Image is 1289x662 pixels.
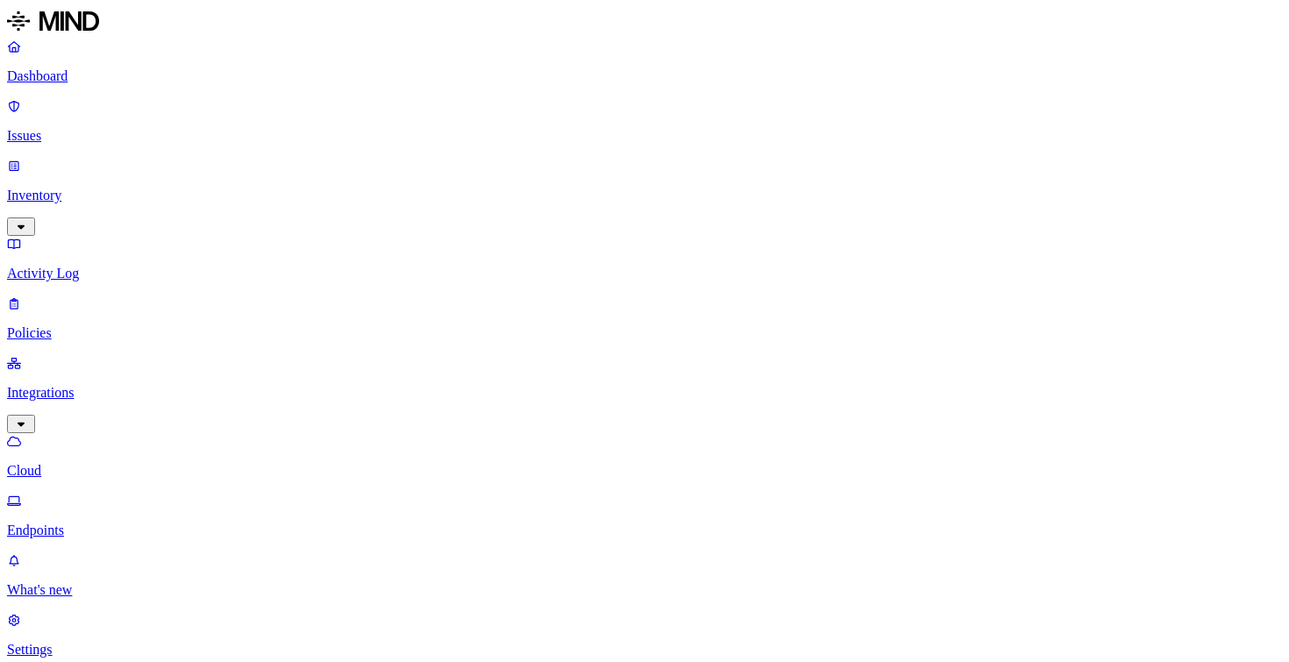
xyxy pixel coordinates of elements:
a: MIND [7,7,1282,39]
a: Endpoints [7,493,1282,538]
p: Settings [7,642,1282,658]
p: Issues [7,128,1282,144]
a: Integrations [7,355,1282,431]
a: Inventory [7,158,1282,233]
p: Dashboard [7,68,1282,84]
p: What's new [7,582,1282,598]
a: Activity Log [7,236,1282,281]
p: Cloud [7,463,1282,479]
a: What's new [7,552,1282,598]
a: Dashboard [7,39,1282,84]
p: Activity Log [7,266,1282,281]
a: Issues [7,98,1282,144]
p: Integrations [7,385,1282,401]
p: Policies [7,325,1282,341]
a: Cloud [7,433,1282,479]
p: Inventory [7,188,1282,203]
a: Policies [7,295,1282,341]
img: MIND [7,7,99,35]
a: Settings [7,612,1282,658]
p: Endpoints [7,523,1282,538]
